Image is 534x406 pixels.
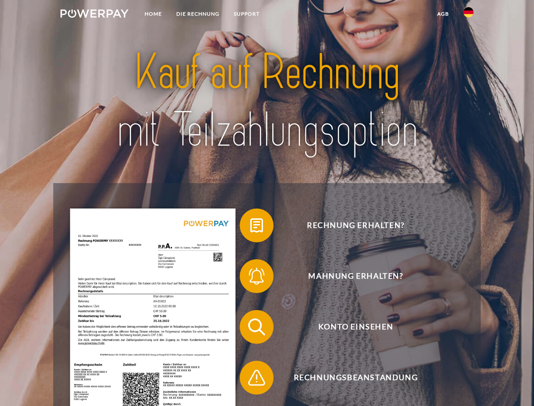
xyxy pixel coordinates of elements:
span: Konto einsehen [252,310,459,344]
a: DIE RECHNUNG [169,6,227,22]
img: title-powerpay_de.svg [81,41,453,162]
button: Mahnung erhalten? [240,259,460,293]
img: logo-powerpay-white.svg [60,9,129,18]
span: Mahnung erhalten? [252,259,459,293]
a: SUPPORT [227,6,267,22]
img: qb_bell.svg [246,266,267,287]
img: qb_bill.svg [246,215,267,236]
img: de [463,7,474,17]
img: qb_warning.svg [246,367,267,388]
button: Rechnungsbeanstandung [240,361,460,395]
a: agb [430,6,456,22]
span: Rechnungsbeanstandung [252,361,459,395]
button: Rechnung erhalten? [240,208,460,242]
img: qb_search.svg [246,316,267,337]
span: Rechnung erhalten? [252,208,459,242]
a: Home [137,6,169,22]
button: Konto einsehen [240,310,460,344]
